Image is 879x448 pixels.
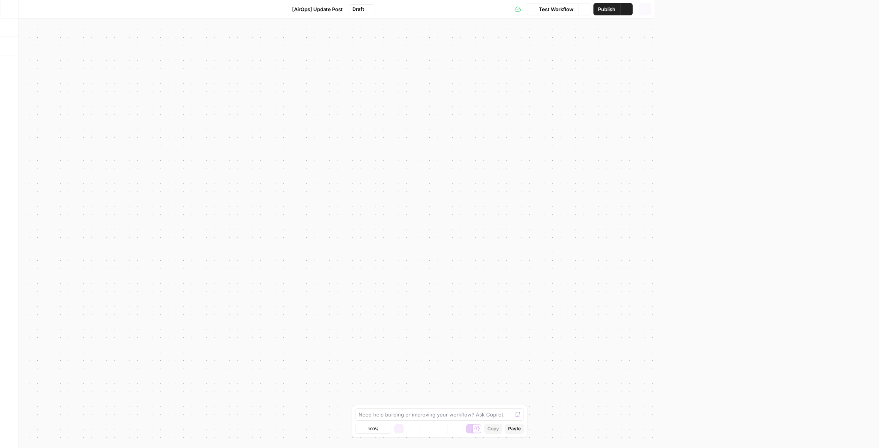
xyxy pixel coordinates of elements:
[505,424,524,434] button: Paste
[281,3,347,15] button: [AirOps] Update Post
[349,4,374,14] button: Draft
[508,425,521,432] span: Paste
[368,426,379,432] span: 100%
[527,3,578,15] button: Test Workflow
[539,5,573,13] span: Test Workflow
[598,5,615,13] span: Publish
[292,5,343,13] span: [AirOps] Update Post
[593,3,620,15] button: Publish
[484,424,502,434] button: Copy
[487,425,499,432] span: Copy
[352,6,364,13] span: Draft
